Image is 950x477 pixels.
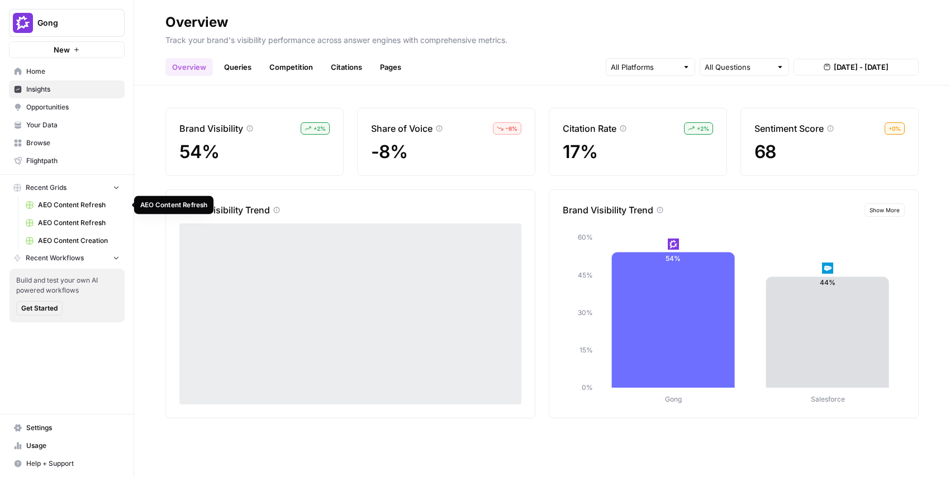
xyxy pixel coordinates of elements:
[371,122,433,135] p: Share of Voice
[9,455,125,473] button: Help + Support
[889,124,901,133] span: + 0 %
[26,138,120,148] span: Browse
[563,141,597,163] span: 17%
[864,203,905,217] button: Show More
[9,9,125,37] button: Workspace: Gong
[705,61,772,73] input: All Questions
[38,236,120,246] span: AEO Content Creation
[9,134,125,152] a: Browse
[26,66,120,77] span: Home
[263,58,320,76] a: Competition
[165,58,213,76] a: Overview
[26,183,66,193] span: Recent Grids
[563,122,616,135] p: Citation Rate
[666,254,681,263] text: 54%
[54,44,70,55] span: New
[26,120,120,130] span: Your Data
[9,437,125,455] a: Usage
[140,200,208,210] div: AEO Content Refresh
[37,17,105,28] span: Gong
[165,31,919,46] p: Track your brand's visibility performance across answer engines with comprehensive metrics.
[834,61,889,73] span: [DATE] - [DATE]
[179,203,270,217] p: Brand Visibility Trend
[9,250,125,266] button: Recent Workflows
[578,271,593,279] tspan: 45%
[820,278,835,287] text: 44%
[822,263,833,274] img: t5ivhg8jor0zzagzc03mug4u0re5
[313,124,326,133] span: + 2 %
[9,419,125,437] a: Settings
[811,395,845,403] tspan: Salesforce
[26,156,120,166] span: Flightpath
[9,152,125,170] a: Flightpath
[611,61,678,73] input: All Platforms
[26,423,120,433] span: Settings
[13,13,33,33] img: Gong Logo
[21,303,58,313] span: Get Started
[165,13,228,31] div: Overview
[26,102,120,112] span: Opportunities
[9,63,125,80] a: Home
[38,200,120,210] span: AEO Content Refresh
[16,275,118,295] span: Build and test your own AI powered workflows
[754,141,776,163] span: 68
[26,84,120,94] span: Insights
[38,218,120,228] span: AEO Content Refresh
[870,206,900,214] span: Show More
[26,253,84,263] span: Recent Workflows
[9,98,125,116] a: Opportunities
[16,301,63,316] button: Get Started
[668,238,679,250] img: w6cjb6u2gvpdnjw72qw8i2q5f3eb
[9,41,125,58] button: New
[578,233,593,241] tspan: 60%
[26,441,120,451] span: Usage
[754,122,824,135] p: Sentiment Score
[373,58,408,76] a: Pages
[506,124,517,133] span: – 8 %
[9,116,125,134] a: Your Data
[179,141,219,163] span: 54%
[26,459,120,469] span: Help + Support
[578,308,593,317] tspan: 30%
[582,383,593,392] tspan: 0%
[794,59,919,75] button: [DATE] - [DATE]
[21,196,125,214] a: AEO Content Refresh
[9,80,125,98] a: Insights
[9,179,125,196] button: Recent Grids
[179,122,243,135] p: Brand Visibility
[563,203,653,217] p: Brand Visibility Trend
[21,232,125,250] a: AEO Content Creation
[21,214,125,232] a: AEO Content Refresh
[371,141,407,163] span: -8%
[697,124,709,133] span: + 2 %
[579,346,593,354] tspan: 15%
[665,395,682,403] tspan: Gong
[217,58,258,76] a: Queries
[324,58,369,76] a: Citations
